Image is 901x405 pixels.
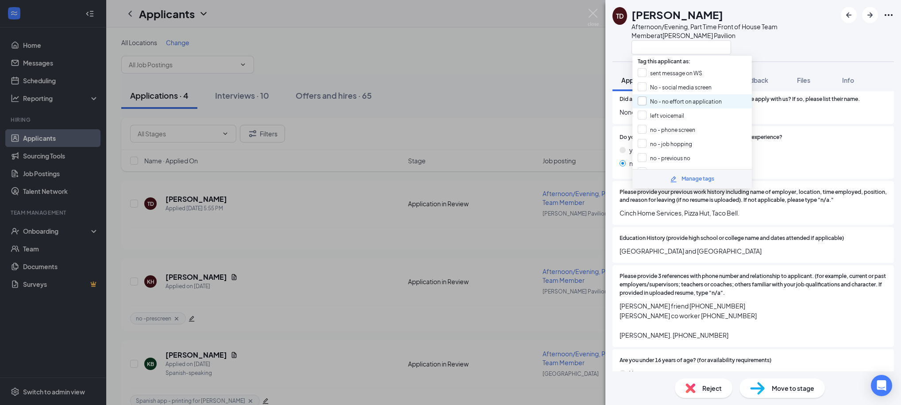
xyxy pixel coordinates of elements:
[620,272,887,297] span: Please provide 3 references with phone number and relationship to applicant. (for example, curren...
[842,76,854,84] span: Info
[841,7,857,23] button: ArrowLeftNew
[862,7,878,23] button: ArrowRight
[629,368,640,378] span: Yes
[631,7,723,22] h1: [PERSON_NAME]
[670,176,677,183] svg: Pencil
[620,208,887,218] span: Cinch Home Services, Pizza Hut, Taco Bell.
[865,10,875,20] svg: ArrowRight
[843,10,854,20] svg: ArrowLeftNew
[620,95,860,104] span: Did any of our current team members tell you to come apply with us? If so, please list their name.
[620,133,782,142] span: Do you have previous [DEMOGRAPHIC_DATA]-fil-A experience?
[631,22,836,40] div: Afternoon/Evening, Part Time Front of House Team Member at [PERSON_NAME] Pavilion
[738,76,768,84] span: Feedback
[620,301,887,340] span: [PERSON_NAME] friend [PHONE_NUMBER] [PERSON_NAME] co worker [PHONE_NUMBER] [PERSON_NAME]. [PHONE_...
[616,12,624,20] div: TD
[797,76,810,84] span: Files
[682,175,714,183] div: Manage tags
[620,356,771,365] span: Are you under 16 years of age? (for availability requirements)
[620,234,844,243] span: Education History (provide high school or college name and dates attended if applicable)
[621,76,655,84] span: Application
[620,107,887,117] span: None
[702,383,722,393] span: Reject
[772,383,814,393] span: Move to stage
[632,53,696,66] span: Tag this applicant as:
[620,246,887,256] span: [GEOGRAPHIC_DATA] and [GEOGRAPHIC_DATA]
[620,188,887,205] span: Please provide your previous work history including name of employer, location, time employed, po...
[871,375,892,396] div: Open Intercom Messenger
[883,10,894,20] svg: Ellipses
